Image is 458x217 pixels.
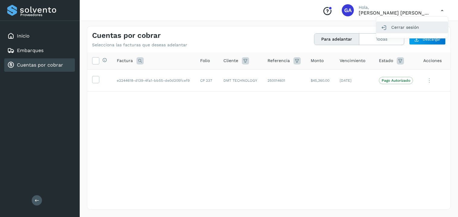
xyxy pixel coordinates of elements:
[4,44,75,57] div: Embarques
[376,21,448,33] div: Cerrar sesión
[4,29,75,43] div: Inicio
[4,58,75,72] div: Cuentas por cobrar
[17,48,43,53] a: Embarques
[17,62,63,68] a: Cuentas por cobrar
[17,33,30,39] a: Inicio
[20,13,72,17] p: Proveedores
